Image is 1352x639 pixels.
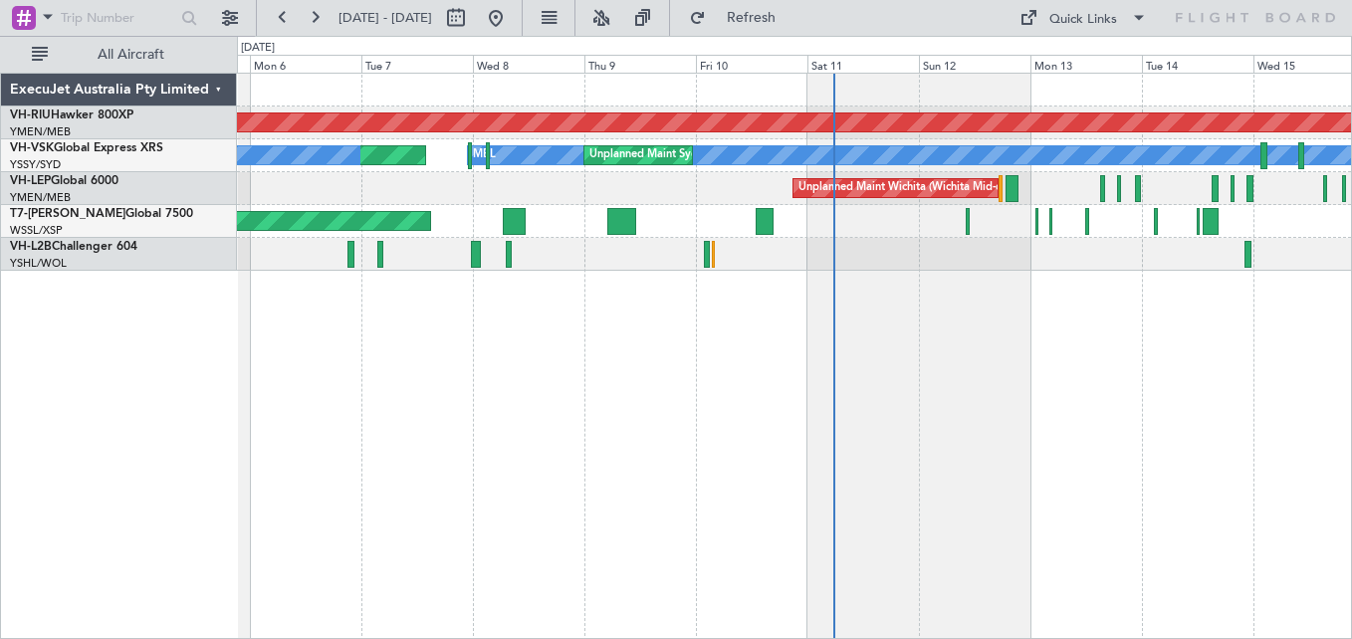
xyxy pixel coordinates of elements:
div: Sat 11 [807,55,919,73]
div: MEL [473,140,496,170]
a: VH-L2BChallenger 604 [10,241,137,253]
span: T7-[PERSON_NAME] [10,208,125,220]
div: [DATE] [241,40,275,57]
button: Quick Links [1010,2,1157,34]
div: Wed 8 [473,55,584,73]
button: Refresh [680,2,799,34]
div: Unplanned Maint Wichita (Wichita Mid-continent) [798,173,1045,203]
a: YMEN/MEB [10,190,71,205]
input: Trip Number [61,3,175,33]
div: Sun 12 [919,55,1030,73]
span: [DATE] - [DATE] [338,9,432,27]
div: Unplanned Maint Sydney ([PERSON_NAME] Intl) [589,140,834,170]
span: VH-L2B [10,241,52,253]
a: VH-RIUHawker 800XP [10,109,133,121]
div: Quick Links [1049,10,1117,30]
div: Fri 10 [696,55,807,73]
span: VH-LEP [10,175,51,187]
button: All Aircraft [22,39,216,71]
a: YSHL/WOL [10,256,67,271]
a: WSSL/XSP [10,223,63,238]
a: YSSY/SYD [10,157,61,172]
span: VH-RIU [10,109,51,121]
a: YMEN/MEB [10,124,71,139]
div: Tue 14 [1142,55,1253,73]
span: All Aircraft [52,48,210,62]
a: VH-VSKGlobal Express XRS [10,142,163,154]
div: Mon 13 [1030,55,1142,73]
div: Thu 9 [584,55,696,73]
div: Mon 6 [250,55,361,73]
span: Refresh [710,11,793,25]
span: VH-VSK [10,142,54,154]
div: Tue 7 [361,55,473,73]
a: T7-[PERSON_NAME]Global 7500 [10,208,193,220]
a: VH-LEPGlobal 6000 [10,175,118,187]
